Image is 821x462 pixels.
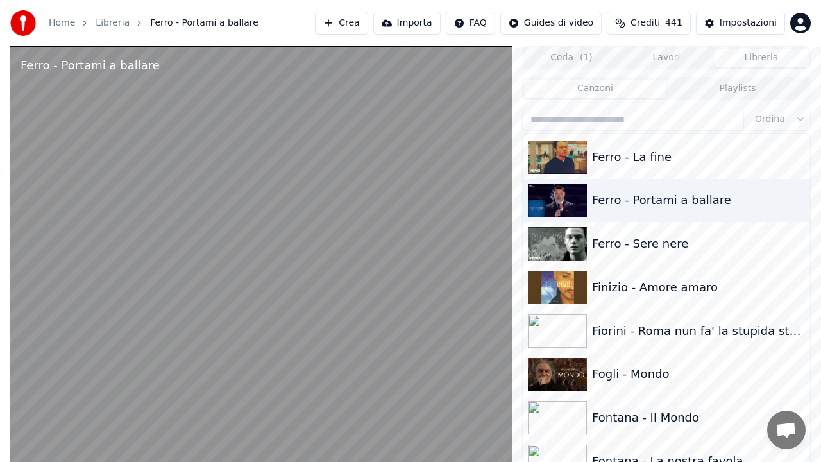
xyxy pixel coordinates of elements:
span: 441 [665,17,682,30]
button: Impostazioni [696,12,785,35]
div: Impostazioni [720,17,777,30]
div: Fiorini - Roma nun fa' la stupida stasera [592,322,805,340]
a: Libreria [96,17,130,30]
div: Ferro - Portami a ballare [592,191,805,209]
nav: breadcrumb [49,17,258,30]
span: ( 1 ) [580,51,593,64]
span: Crediti [631,17,660,30]
div: Finizio - Amore amaro [592,278,805,296]
div: Ferro - La fine [592,148,805,166]
button: Crediti441 [607,12,691,35]
div: Aprire la chat [767,411,806,449]
button: Guides di video [500,12,602,35]
div: Ferro - Sere nere [592,235,805,253]
div: Ferro - Portami a ballare [21,56,160,74]
div: Fontana - Il Mondo [592,409,805,427]
img: youka [10,10,36,36]
a: Home [49,17,75,30]
div: Fogli - Mondo [592,365,805,383]
button: Canzoni [524,80,666,98]
span: Ordina [755,113,785,126]
button: Crea [315,12,368,35]
span: Ferro - Portami a ballare [150,17,258,30]
button: FAQ [446,12,495,35]
button: Coda [524,49,619,67]
button: Importa [373,12,441,35]
button: Libreria [714,49,809,67]
button: Playlists [666,80,809,98]
button: Lavori [619,49,714,67]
